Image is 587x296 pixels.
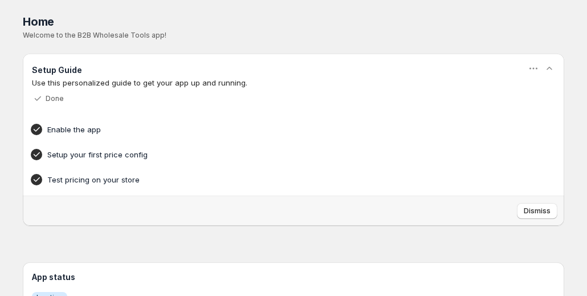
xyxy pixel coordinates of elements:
span: Home [23,15,54,29]
span: Dismiss [524,206,551,216]
p: Welcome to the B2B Wholesale Tools app! [23,31,564,40]
h4: Test pricing on your store [47,174,504,185]
h4: Enable the app [47,124,504,135]
h3: Setup Guide [32,64,82,76]
p: Use this personalized guide to get your app up and running. [32,77,555,88]
button: Dismiss [517,203,557,219]
h4: Setup your first price config [47,149,504,160]
p: Done [46,94,64,103]
h3: App status [32,271,555,283]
